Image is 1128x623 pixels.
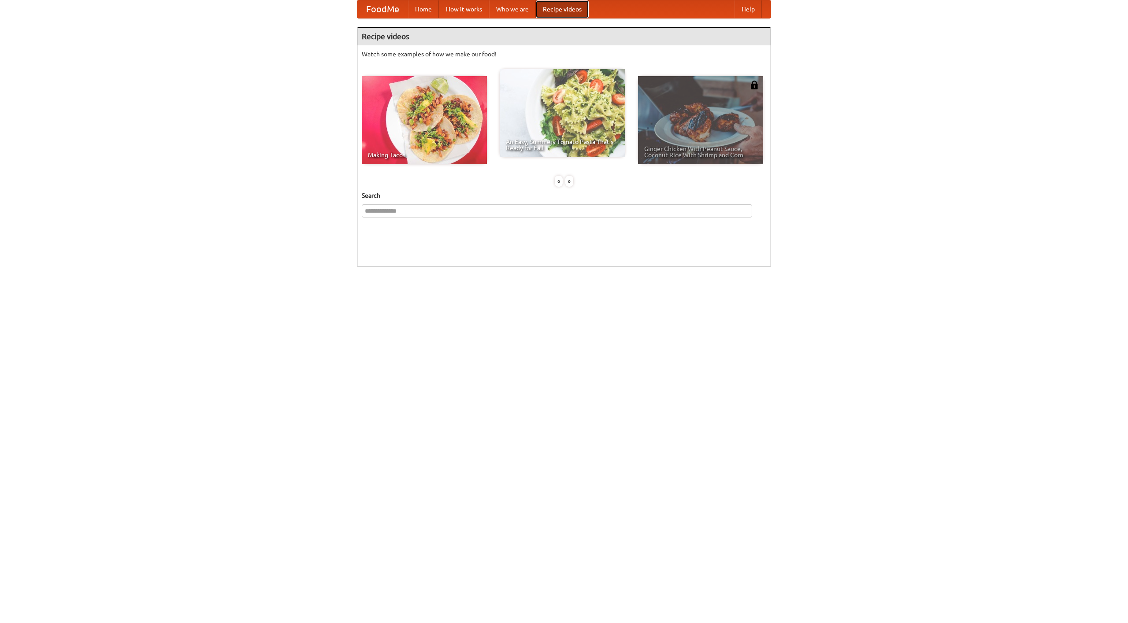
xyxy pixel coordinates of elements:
span: An Easy, Summery Tomato Pasta That's Ready for Fall [506,139,619,151]
span: Making Tacos [368,152,481,158]
a: An Easy, Summery Tomato Pasta That's Ready for Fall [500,69,625,157]
h5: Search [362,191,766,200]
a: Recipe videos [536,0,589,18]
a: Home [408,0,439,18]
a: Who we are [489,0,536,18]
a: How it works [439,0,489,18]
img: 483408.png [750,81,759,89]
div: » [565,176,573,187]
a: Help [735,0,762,18]
div: « [555,176,563,187]
p: Watch some examples of how we make our food! [362,50,766,59]
a: FoodMe [357,0,408,18]
h4: Recipe videos [357,28,771,45]
a: Making Tacos [362,76,487,164]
